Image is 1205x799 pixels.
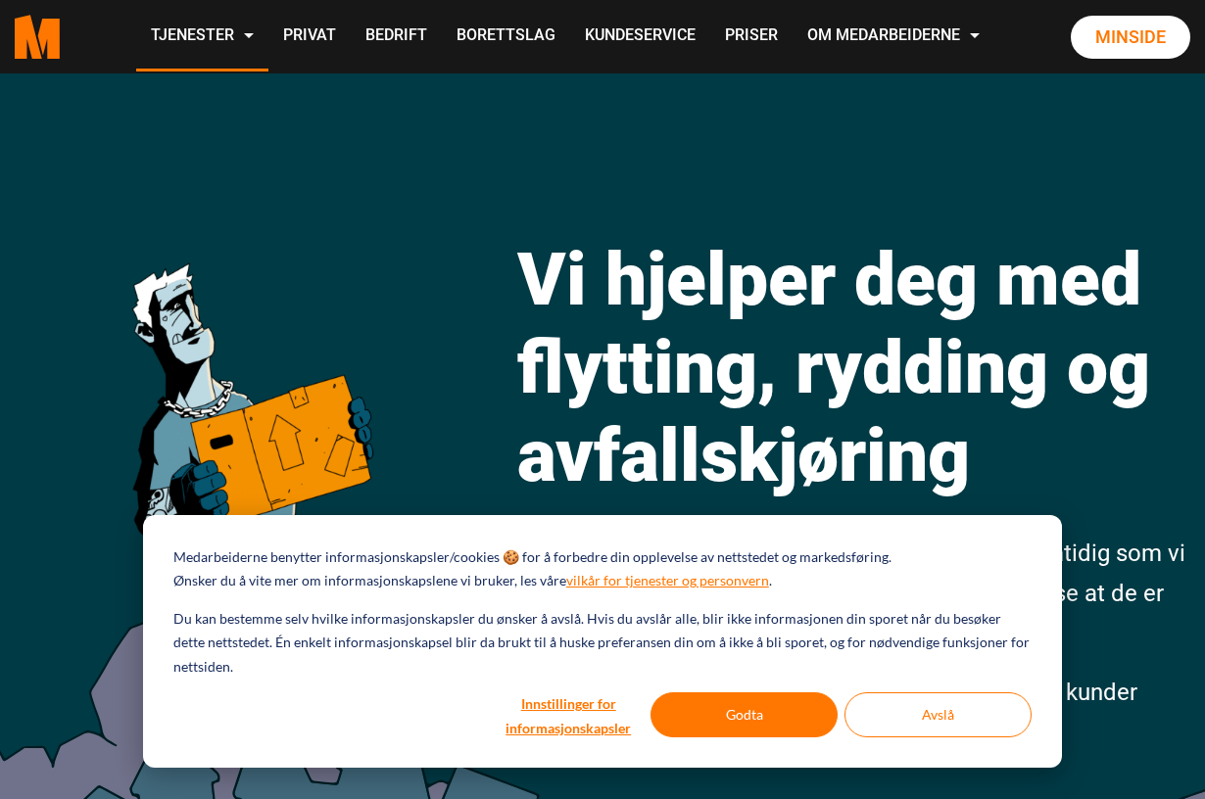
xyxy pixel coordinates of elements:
[143,515,1062,768] div: Cookie banner
[493,692,644,737] button: Innstillinger for informasjonskapsler
[351,2,442,71] a: Bedrift
[173,545,892,570] p: Medarbeiderne benytter informasjonskapsler/cookies 🍪 for å forbedre din opplevelse av nettstedet ...
[442,2,570,71] a: Borettslag
[173,607,1032,680] p: Du kan bestemme selv hvilke informasjonskapsler du ønsker å avslå. Hvis du avslår alle, blir ikke...
[116,191,388,719] img: medarbeiderne man icon optimized
[651,692,838,737] button: Godta
[570,2,710,71] a: Kundeservice
[844,692,1032,737] button: Avslå
[566,569,769,593] a: vilkår for tjenester og personvern
[136,2,268,71] a: Tjenester
[793,2,994,71] a: Om Medarbeiderne
[268,2,351,71] a: Privat
[517,235,1191,499] h1: Vi hjelper deg med flytting, rydding og avfallskjøring
[173,569,772,593] p: Ønsker du å vite mer om informasjonskapslene vi bruker, les våre .
[710,2,793,71] a: Priser
[1071,16,1190,59] a: Minside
